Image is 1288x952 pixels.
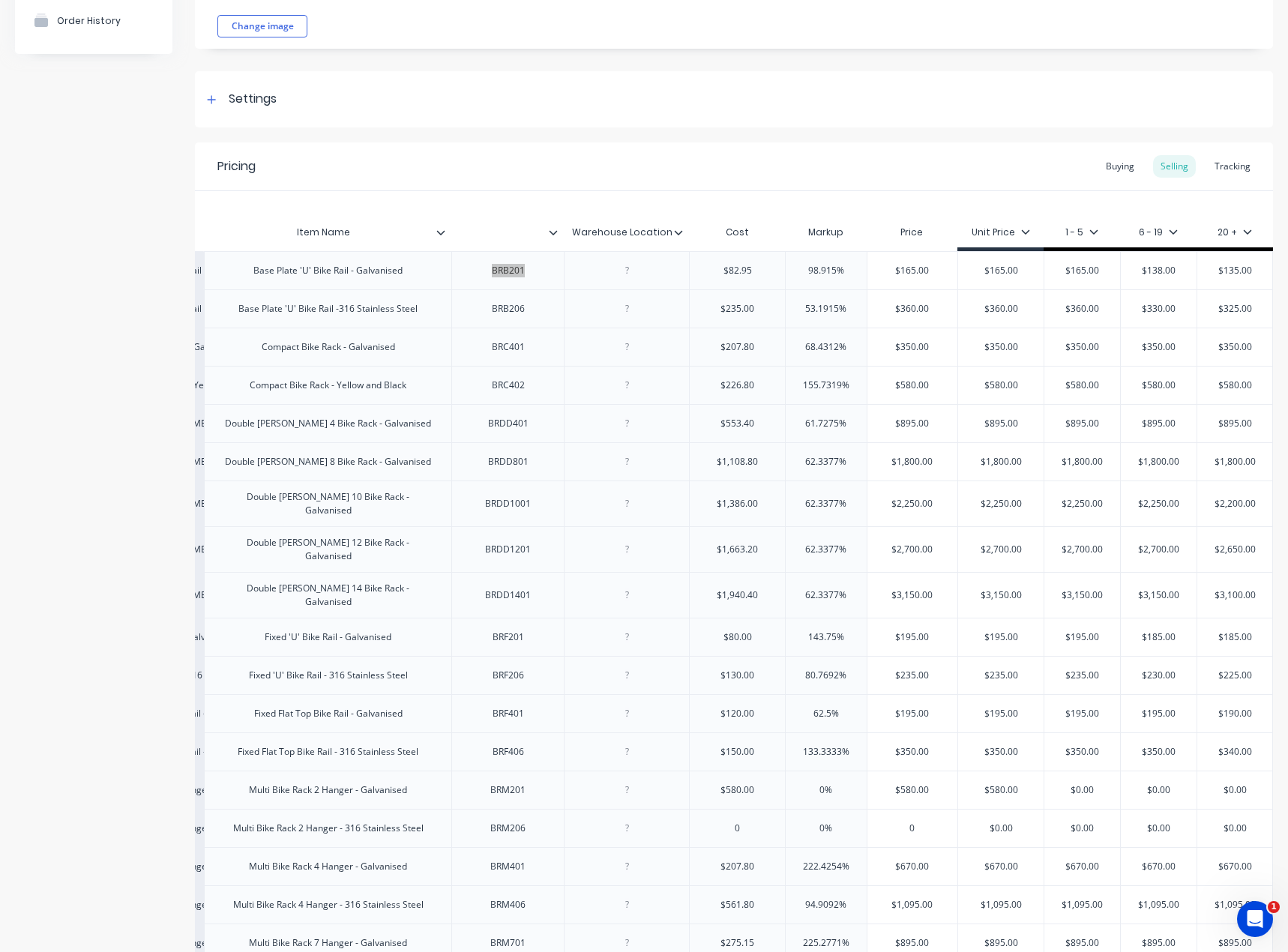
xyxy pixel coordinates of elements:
[91,289,1273,328] div: Base Plate 'U' Bike Rail -316 Stainless SteelBase Plate 'U' Bike Rail -316 Stainless SteelBRB206$...
[1121,485,1197,522] div: $2,250.00
[1237,901,1273,937] iframe: Intercom live chat
[91,251,1273,289] div: Base Plate 'U' Bike Rail - GalvanisedBase Plate 'U' Bike Rail - GalvanisedBRB201$82.9598.915%$165...
[1121,810,1197,847] div: $0.00
[867,443,958,480] div: $1,800.00
[786,810,867,847] div: 0%
[221,819,436,838] div: Multi Bike Rack 2 Hanger - 316 Stainless Steel
[786,443,867,480] div: 62.3377%
[91,366,1273,404] div: Compact Bike Rack - Yellow and BlackCompact Bike Rack - Yellow and BlackBRC402$226.80155.7319%$58...
[1197,657,1272,694] div: $225.00
[867,886,958,924] div: $1,095.00
[1197,618,1272,656] div: $185.00
[867,576,958,614] div: $3,150.00
[867,367,958,404] div: $580.00
[690,290,785,328] div: $235.00
[867,810,958,847] div: 0
[1197,252,1272,289] div: $135.00
[867,695,958,732] div: $195.00
[1197,695,1272,732] div: $190.00
[786,618,867,656] div: 143.75%
[1044,695,1120,732] div: $195.00
[1044,618,1120,656] div: $195.00
[242,704,415,723] div: Fixed Flat Top Bike Rail - Galvanised
[91,480,1273,526] div: Double [PERSON_NAME] 10 Bike Rack - GalvanisedDouble [PERSON_NAME] 10 Bike Rack - GalvanisedBRDD1...
[867,485,958,522] div: $2,250.00
[91,404,1273,442] div: Double [PERSON_NAME] 4 Bike Rack - GalvanisedDouble [PERSON_NAME] 4 Bike Rack - GalvanisedBRDD401...
[1121,657,1197,694] div: $230.00
[229,90,277,109] div: Settings
[1218,226,1252,239] div: 20 +
[958,657,1044,694] div: $235.00
[1121,252,1197,289] div: $138.00
[204,217,451,247] div: Item Name
[1044,252,1120,289] div: $165.00
[690,443,785,480] div: $1,108.80
[217,157,256,175] div: Pricing
[1268,901,1280,913] span: 1
[471,494,546,513] div: BRDD1001
[690,252,785,289] div: $82.95
[471,414,546,433] div: BRDD401
[1197,531,1272,568] div: $2,650.00
[1121,405,1197,442] div: $895.00
[564,217,689,247] div: Warehouse Location
[690,405,785,442] div: $553.40
[867,531,958,568] div: $2,700.00
[471,299,546,319] div: BRB206
[958,733,1044,771] div: $350.00
[91,732,1273,771] div: Fixed Flat Top Bike Rail - 316 Stainless SteelFixed Flat Top Bike Rail - 316 Stainless SteelBRF40...
[1121,576,1197,614] div: $3,150.00
[958,367,1044,404] div: $580.00
[786,485,867,522] div: 62.3377%
[91,885,1273,924] div: Multi Bike Rack 4 Hanger - 316 Stainless SteelMulti Bike Rack 4 Hanger - 316 Stainless SteelBRM40...
[958,531,1044,568] div: $2,700.00
[213,452,443,472] div: Double [PERSON_NAME] 8 Bike Rack - Galvanised
[471,585,546,605] div: BRDD1401
[958,290,1044,328] div: $360.00
[226,742,430,762] div: Fixed Flat Top Bike Rail - 316 Stainless Steel
[1197,367,1272,404] div: $580.00
[1121,618,1197,656] div: $185.00
[238,376,418,395] div: Compact Bike Rack - Yellow and Black
[1197,443,1272,480] div: $1,800.00
[237,666,420,685] div: Fixed 'U' Bike Rail - 316 Stainless Steel
[226,299,430,319] div: Base Plate 'U' Bike Rail -316 Stainless Steel
[1197,405,1272,442] div: $895.00
[211,533,445,566] div: Double [PERSON_NAME] 12 Bike Rack - Galvanised
[1121,733,1197,771] div: $350.00
[471,540,546,559] div: BRDD1201
[91,771,1273,809] div: Multi Bike Rack 2 Hanger - GalvanisedMulti Bike Rack 2 Hanger - GalvanisedBRM201$580.000%$580.00$...
[1121,531,1197,568] div: $2,700.00
[958,810,1044,847] div: $0.00
[690,618,785,656] div: $80.00
[867,657,958,694] div: $235.00
[1044,810,1120,847] div: $0.00
[690,810,785,847] div: 0
[1044,771,1120,809] div: $0.00
[958,886,1044,924] div: $1,095.00
[241,261,415,280] div: Base Plate 'U' Bike Rail - Galvanised
[1197,810,1272,847] div: $0.00
[471,627,546,647] div: BRF201
[1121,848,1197,885] div: $670.00
[785,217,867,247] div: Markup
[471,261,546,280] div: BRB201
[786,405,867,442] div: 61.7275%
[1207,155,1258,178] div: Tracking
[1044,886,1120,924] div: $1,095.00
[57,15,121,26] div: Order History
[786,252,867,289] div: 98.915%
[786,733,867,771] div: 133.3333%
[867,217,958,247] div: Price
[690,848,785,885] div: $207.80
[690,531,785,568] div: $1,663.20
[786,771,867,809] div: 0%
[1121,367,1197,404] div: $580.00
[1044,576,1120,614] div: $3,150.00
[958,848,1044,885] div: $670.00
[867,618,958,656] div: $195.00
[786,576,867,614] div: 62.3377%
[1121,886,1197,924] div: $1,095.00
[91,572,1273,618] div: Double [PERSON_NAME] 14 Bike Rack - GalvanisedDouble [PERSON_NAME] 14 Bike Rack - GalvanisedBRDD1...
[1197,886,1272,924] div: $1,095.00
